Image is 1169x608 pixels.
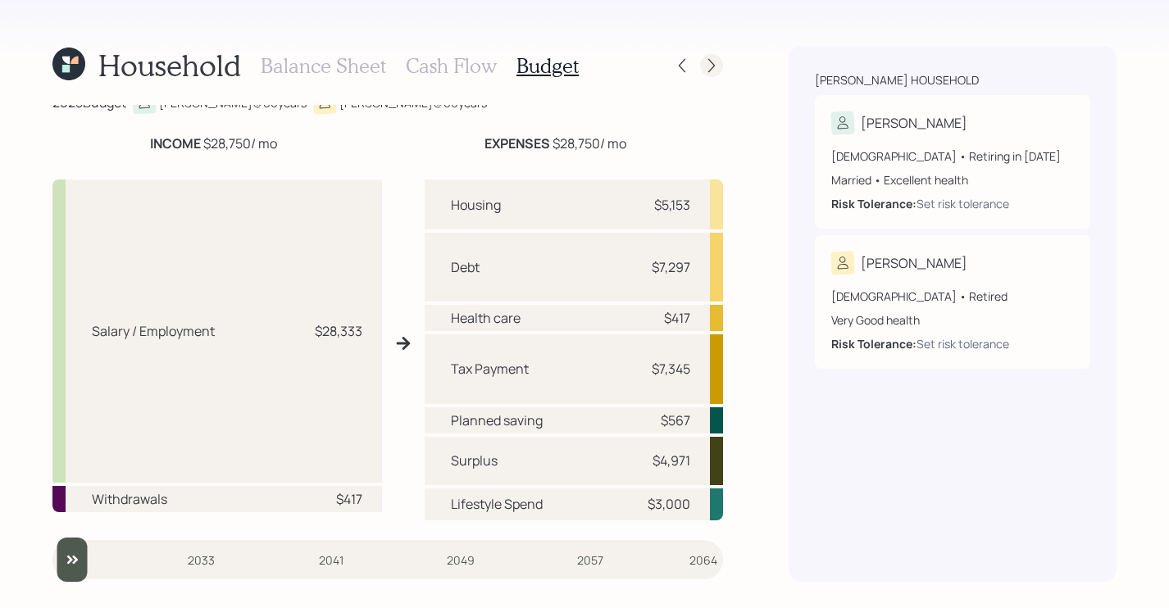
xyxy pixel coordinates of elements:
[451,411,543,430] div: Planned saving
[451,451,498,470] div: Surplus
[831,196,917,211] b: Risk Tolerance:
[652,359,690,379] div: $7,345
[831,311,1074,329] div: Very Good health
[917,195,1009,212] div: Set risk tolerance
[451,308,521,328] div: Health care
[648,494,690,514] div: $3,000
[150,134,277,153] div: $28,750 / mo
[261,54,386,78] h3: Balance Sheet
[831,288,1074,305] div: [DEMOGRAPHIC_DATA] • Retired
[451,257,480,277] div: Debt
[92,321,215,341] div: Salary / Employment
[831,336,917,352] b: Risk Tolerance:
[484,134,550,152] b: EXPENSES
[661,411,690,430] div: $567
[917,335,1009,352] div: Set risk tolerance
[861,113,967,133] div: [PERSON_NAME]
[831,171,1074,188] div: Married • Excellent health
[406,54,497,78] h3: Cash Flow
[654,195,690,215] div: $5,153
[92,489,167,509] div: Withdrawals
[831,147,1074,165] div: [DEMOGRAPHIC_DATA] • Retiring in [DATE]
[98,48,241,83] h1: Household
[861,253,967,273] div: [PERSON_NAME]
[516,54,579,78] h3: Budget
[150,134,201,152] b: INCOME
[451,359,529,379] div: Tax Payment
[484,134,626,153] div: $28,750 / mo
[315,321,362,341] div: $28,333
[336,489,362,509] div: $417
[664,308,690,328] div: $417
[652,257,690,277] div: $7,297
[653,451,690,470] div: $4,971
[815,72,979,88] div: [PERSON_NAME] household
[451,195,501,215] div: Housing
[451,494,543,514] div: Lifestyle Spend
